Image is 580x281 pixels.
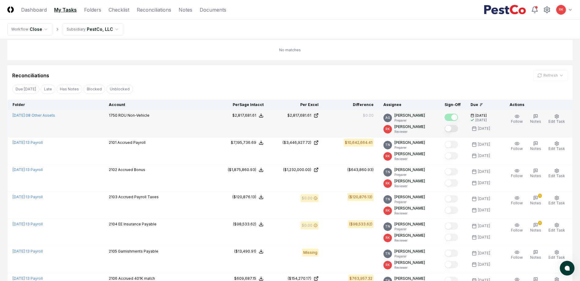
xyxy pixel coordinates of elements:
[510,113,524,126] button: Follow
[109,6,129,13] a: Checklist
[118,249,158,254] span: Garnishments Payable
[385,170,390,174] span: TN
[394,249,425,254] p: [PERSON_NAME]
[13,167,43,172] a: [DATE]:13 Payroll
[12,85,39,94] button: Due Today
[109,113,117,118] span: 1750
[13,276,43,281] a: [DATE]:13 Payroll
[394,184,425,188] p: Reviewer
[530,255,541,260] span: Notes
[478,180,490,186] div: [DATE]
[118,113,150,118] span: ROU Non-Vehicle
[273,167,319,173] a: ($1,232,000.00)
[13,140,26,145] span: [DATE] :
[440,100,466,110] th: Sign-Off
[445,261,458,268] button: Mark complete
[549,201,565,205] span: Edit Task
[386,263,390,267] span: RK
[530,119,541,124] span: Notes
[549,255,565,260] span: Edit Task
[13,195,26,199] span: [DATE] :
[394,200,425,204] p: Preparer
[386,181,390,186] span: RK
[106,85,133,94] button: Unblocked
[109,167,117,172] span: 2102
[273,140,319,145] a: ($3,446,927.72)
[530,201,541,205] span: Notes
[213,100,268,110] th: Per Sage Intacct
[394,221,425,227] p: [PERSON_NAME]
[349,194,372,200] div: ($120,876.13)
[13,249,26,254] span: [DATE] :
[385,197,390,202] span: TN
[13,113,26,118] span: [DATE] :
[471,102,495,108] div: Due
[394,254,425,259] p: Preparer
[511,146,523,151] span: Follow
[54,6,77,13] a: My Tasks
[109,140,116,145] span: 2101
[363,113,374,118] div: $0.00
[394,178,425,184] p: [PERSON_NAME]
[478,250,490,256] div: [DATE]
[13,195,43,199] a: [DATE]:13 Payroll
[7,23,123,35] nav: breadcrumb
[118,195,159,199] span: Accrued Payroll Taxes
[347,167,374,173] div: ($643,860.93)
[510,221,524,234] button: Follow
[13,167,26,172] span: [DATE] :
[394,113,425,118] p: [PERSON_NAME]
[233,221,256,227] div: ($98,533.62)
[445,168,458,175] button: Mark complete
[547,249,566,261] button: Edit Task
[287,113,311,118] div: $2,817,681.61
[478,169,490,174] div: [DATE]
[549,173,565,178] span: Edit Task
[345,140,372,145] div: $10,642,664.41
[529,249,542,261] button: Notes
[231,140,264,145] button: $7,195,736.69
[475,118,487,122] div: [DATE]
[445,141,458,148] button: Mark complete
[7,40,573,60] td: No matches
[302,249,319,257] div: Missing
[547,140,566,153] button: Edit Task
[394,130,425,134] p: Reviewer
[511,228,523,232] span: Follow
[394,194,425,200] p: [PERSON_NAME]
[511,201,523,205] span: Follow
[394,227,425,232] p: Preparer
[394,124,425,130] p: [PERSON_NAME]
[231,140,256,145] div: $7,195,736.69
[21,6,47,13] a: Dashboard
[538,194,542,198] div: 1
[445,250,458,257] button: Mark complete
[445,234,458,241] button: Mark complete
[13,222,26,226] span: [DATE] :
[233,221,264,227] button: ($98,533.62)
[200,6,226,13] a: Documents
[323,100,379,110] th: Difference
[505,102,568,108] div: Actions
[232,194,264,200] button: ($120,876.13)
[13,113,55,118] a: [DATE]:08 Other Assets
[283,140,311,145] div: ($3,446,927.72)
[109,222,117,226] span: 2104
[118,222,157,226] span: EE Insurance Payable
[549,146,565,151] span: Edit Task
[529,221,542,234] button: 1Notes
[445,206,458,214] button: Mark complete
[394,238,425,243] p: Reviewer
[529,167,542,180] button: Notes
[385,115,390,120] span: AG
[109,195,117,199] span: 2103
[273,113,319,118] a: $2,817,681.61
[559,7,563,12] span: RK
[445,114,458,121] button: Mark complete
[394,206,425,211] p: [PERSON_NAME]
[228,167,264,173] button: ($1,875,860.93)
[11,27,28,32] div: Workflow
[386,235,390,240] span: RK
[283,167,311,173] div: ($1,232,000.00)
[560,261,574,276] button: atlas-launcher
